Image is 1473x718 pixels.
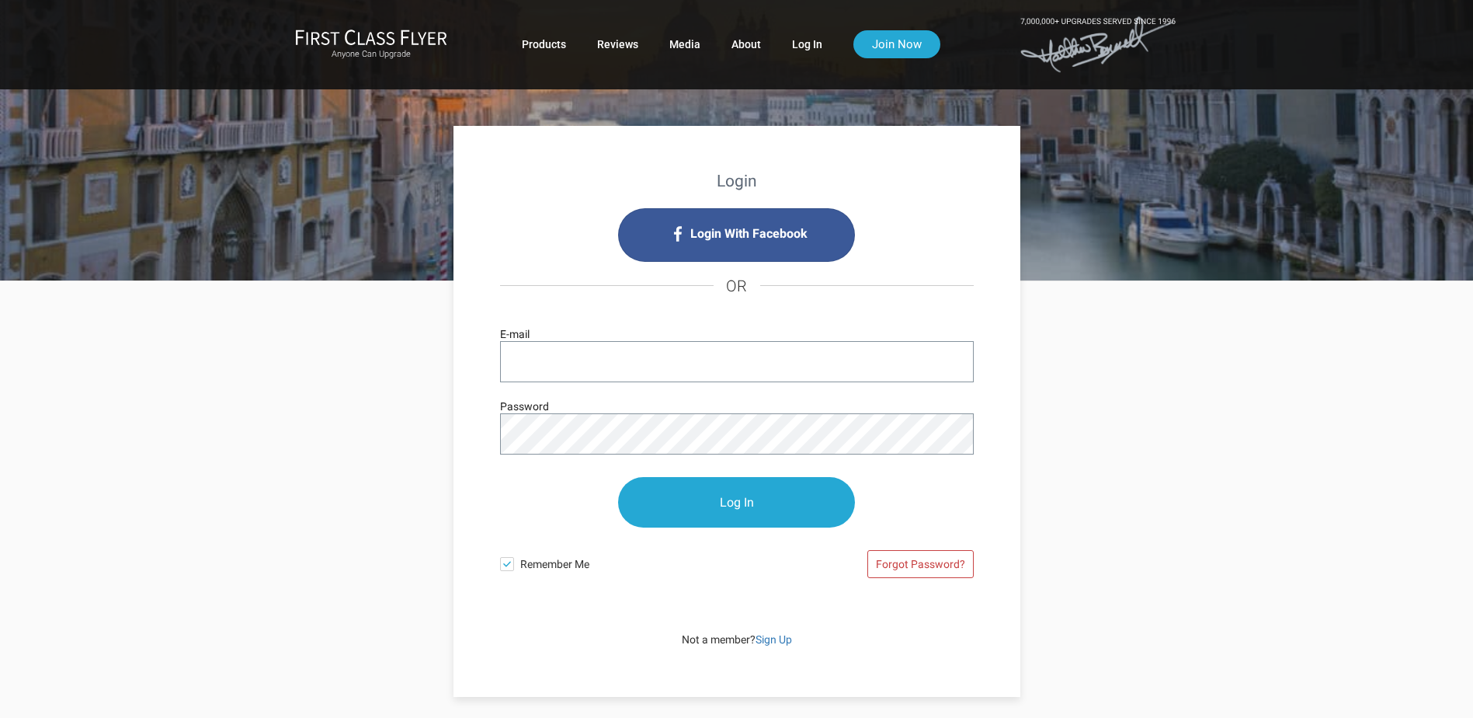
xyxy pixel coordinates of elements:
[717,172,757,190] strong: Login
[500,326,530,343] label: E-mail
[682,633,792,646] span: Not a member?
[618,477,855,528] input: Log In
[522,30,566,58] a: Products
[853,30,940,58] a: Join Now
[500,398,549,415] label: Password
[690,221,808,246] span: Login With Facebook
[756,633,792,646] a: Sign Up
[295,49,447,60] small: Anyone Can Upgrade
[618,208,855,262] i: Login with Facebook
[867,550,974,578] a: Forgot Password?
[295,29,447,45] img: First Class Flyer
[792,30,822,58] a: Log In
[731,30,761,58] a: About
[520,549,737,573] span: Remember Me
[500,262,974,310] h4: OR
[597,30,638,58] a: Reviews
[669,30,700,58] a: Media
[295,29,447,60] a: First Class FlyerAnyone Can Upgrade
